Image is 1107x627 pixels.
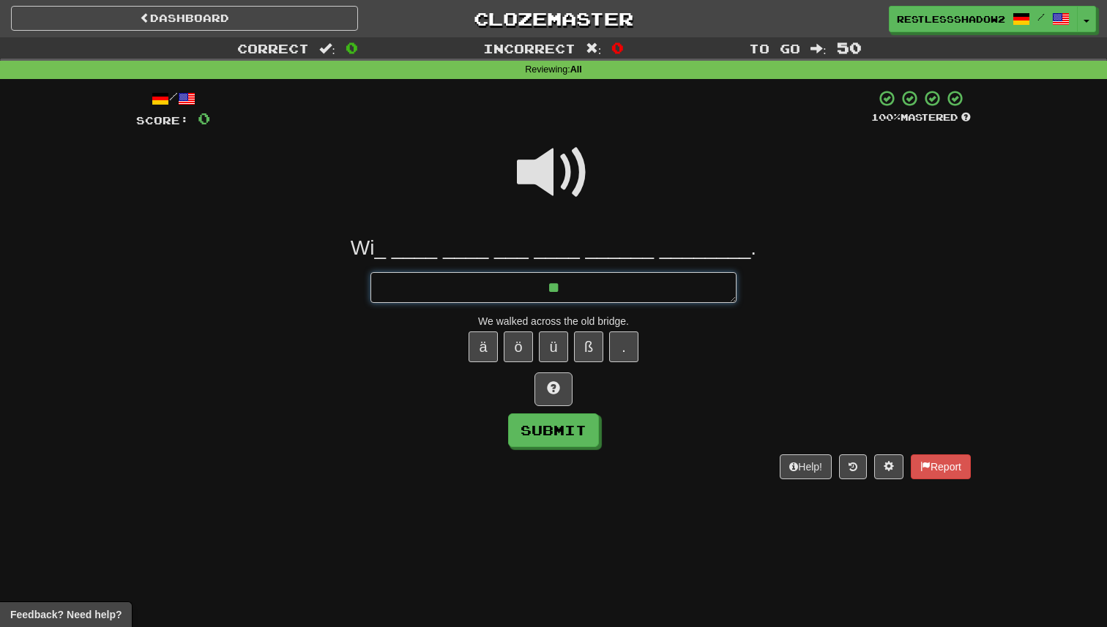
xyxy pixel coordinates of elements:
button: . [609,331,638,362]
button: ö [504,331,533,362]
span: 0 [198,109,210,127]
a: Dashboard [11,6,358,31]
button: ß [574,331,603,362]
div: Wi_ ____ ____ ___ ____ ______ ________. [136,235,971,261]
span: : [810,42,827,55]
span: 0 [611,39,624,56]
div: Mastered [871,111,971,124]
span: To go [749,41,800,56]
span: 50 [837,39,862,56]
a: RestlessShadow2811 / [889,6,1078,32]
div: We walked across the old bridge. [136,314,971,328]
span: 0 [346,39,358,56]
button: Submit [508,413,599,447]
div: / [136,89,210,108]
strong: All [570,64,582,75]
a: Clozemaster [380,6,727,31]
button: ü [539,331,568,362]
span: RestlessShadow2811 [897,12,1005,26]
button: Hint! [534,372,573,406]
button: Report [911,454,971,479]
span: 100 % [871,111,901,123]
span: : [586,42,602,55]
span: : [319,42,335,55]
span: Score: [136,114,189,127]
button: ä [469,331,498,362]
button: Help! [780,454,832,479]
span: Incorrect [483,41,575,56]
span: / [1037,12,1045,22]
span: Correct [237,41,309,56]
button: Round history (alt+y) [839,454,867,479]
span: Open feedback widget [10,607,122,622]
